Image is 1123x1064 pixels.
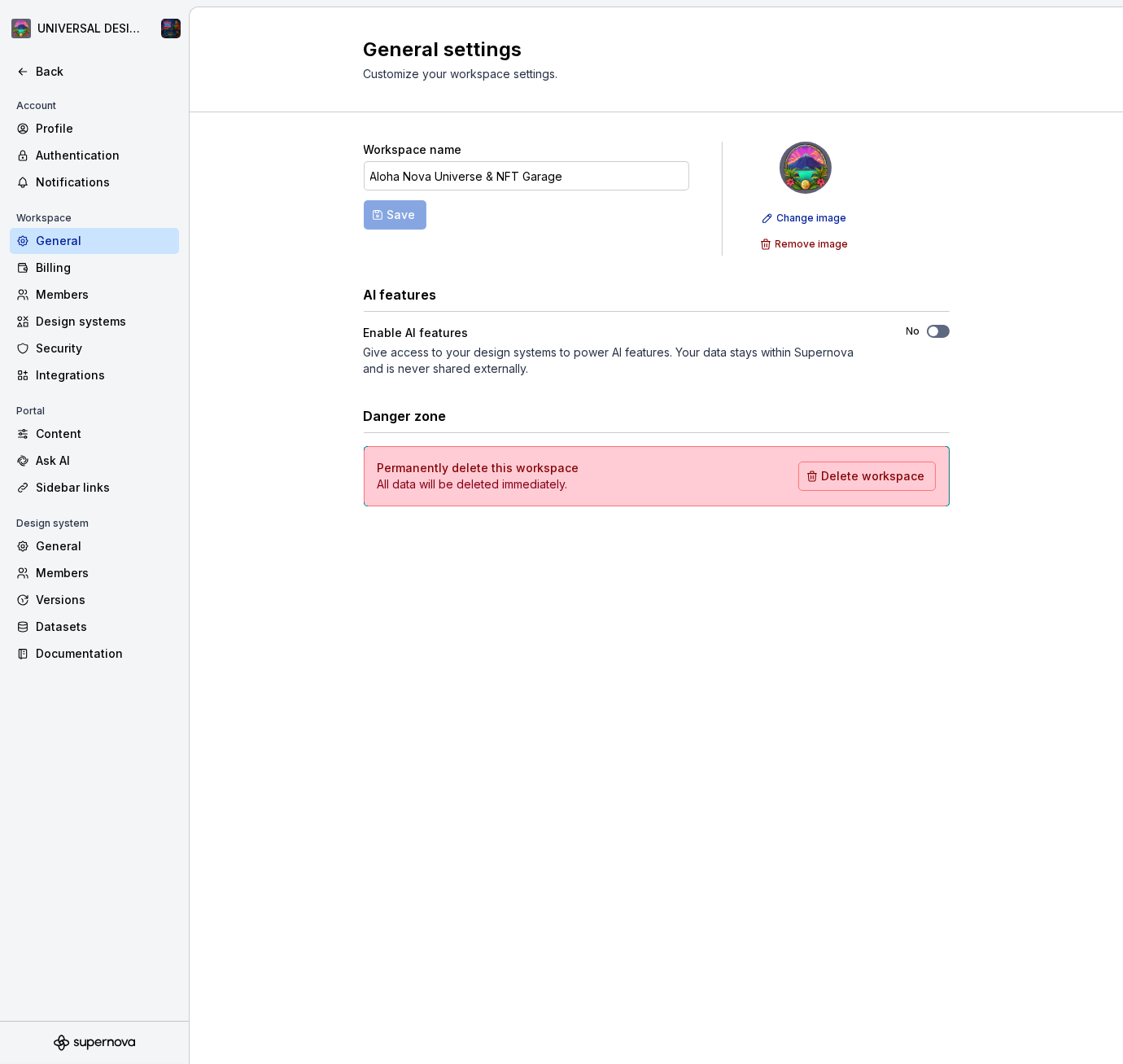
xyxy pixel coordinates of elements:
[364,325,877,341] div: Enable AI features
[37,20,142,37] div: UNIVERSAL DESIGN FOR ALOHA NOVA
[755,233,856,256] button: Remove image
[364,285,437,304] h3: AI features
[10,59,179,85] a: Back
[54,1035,135,1051] svg: Supernova Logo
[10,282,179,308] a: Members
[36,453,173,469] div: Ask AI
[36,646,173,662] div: Documentation
[36,565,173,581] div: Members
[36,147,173,164] div: Authentication
[36,63,173,80] div: Back
[776,238,849,251] span: Remove image
[780,142,832,194] img: 0b25dedc-d494-4829-909f-2b8b5c80bff2.png
[378,476,579,493] p: All data will be deleted immediately.
[10,255,179,281] a: Billing
[36,340,173,357] div: Security
[10,641,179,667] a: Documentation
[10,475,179,501] a: Sidebar links
[10,587,179,613] a: Versions
[10,533,179,559] a: General
[36,260,173,276] div: Billing
[36,367,173,383] div: Integrations
[36,233,173,249] div: General
[364,406,447,426] h3: Danger zone
[822,468,925,484] span: Delete workspace
[36,479,173,496] div: Sidebar links
[36,174,173,190] div: Notifications
[10,142,179,169] a: Authentication
[364,142,462,158] label: Workspace name
[11,19,31,38] img: 0b25dedc-d494-4829-909f-2b8b5c80bff2.png
[161,19,181,38] img: Malcolm Lee
[10,228,179,254] a: General
[10,421,179,447] a: Content
[36,120,173,137] div: Profile
[777,212,847,225] span: Change image
[757,207,854,230] button: Change image
[907,325,920,338] label: No
[36,592,173,608] div: Versions
[3,11,186,46] button: UNIVERSAL DESIGN FOR ALOHA NOVAMalcolm Lee
[364,67,558,81] span: Customize your workspace settings.
[36,619,173,635] div: Datasets
[10,514,95,533] div: Design system
[10,96,63,116] div: Account
[10,169,179,195] a: Notifications
[36,426,173,442] div: Content
[36,313,173,330] div: Design systems
[10,614,179,640] a: Datasets
[36,287,173,303] div: Members
[10,208,78,228] div: Workspace
[10,309,179,335] a: Design systems
[10,335,179,361] a: Security
[378,460,579,476] h4: Permanently delete this workspace
[10,448,179,474] a: Ask AI
[364,37,930,63] h2: General settings
[364,344,877,377] div: Give access to your design systems to power AI features. Your data stays within Supernova and is ...
[10,116,179,142] a: Profile
[10,401,51,421] div: Portal
[10,560,179,586] a: Members
[10,362,179,388] a: Integrations
[798,462,936,491] button: Delete workspace
[36,538,173,554] div: General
